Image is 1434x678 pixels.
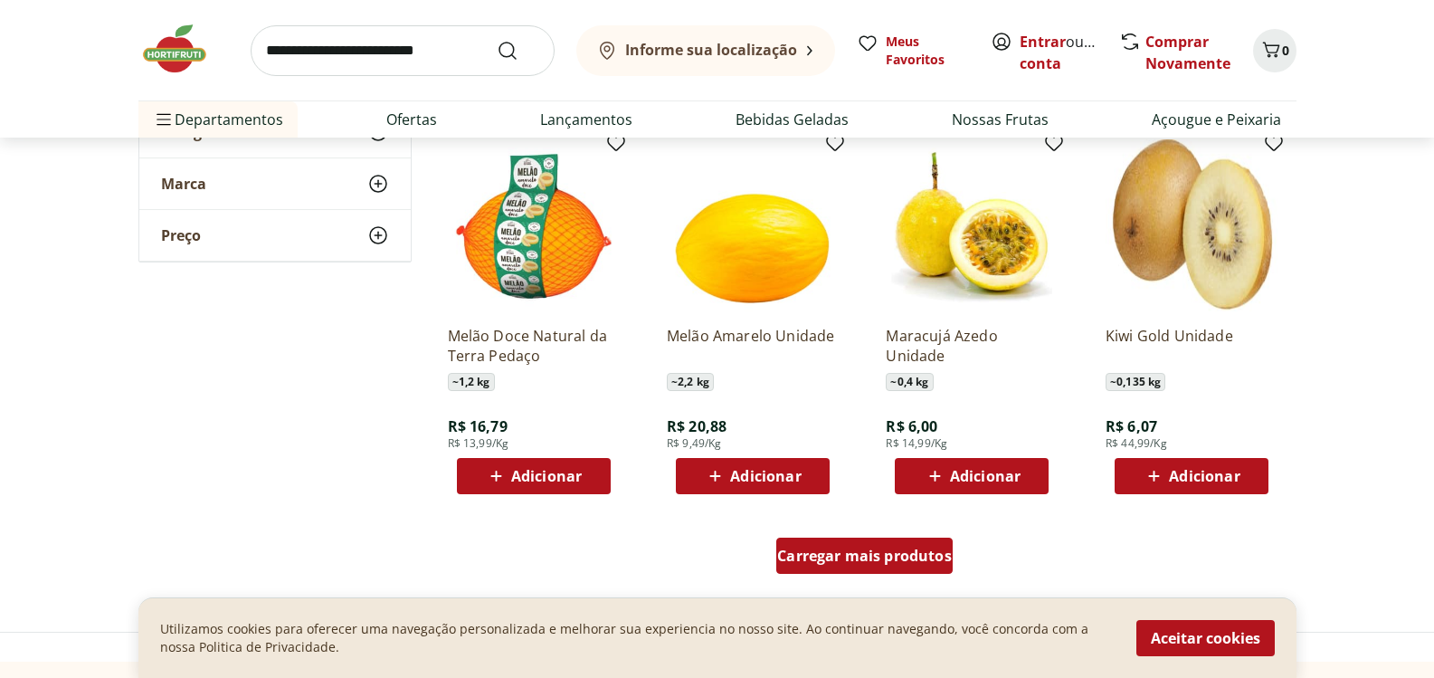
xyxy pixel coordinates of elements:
span: R$ 14,99/Kg [886,436,947,451]
img: Kiwi Gold Unidade [1106,139,1277,311]
span: R$ 44,99/Kg [1106,436,1167,451]
a: Lançamentos [540,109,632,130]
input: search [251,25,555,76]
a: Bebidas Geladas [736,109,849,130]
b: Informe sua localização [625,40,797,60]
button: Adicionar [457,458,611,494]
span: Preço [161,226,201,244]
a: Açougue e Peixaria [1152,109,1281,130]
span: R$ 6,07 [1106,416,1157,436]
span: Adicionar [950,469,1021,483]
a: Meus Favoritos [857,33,969,69]
span: Meus Favoritos [886,33,969,69]
button: Marca [139,158,411,209]
img: Melão Doce Natural da Terra Pedaço [448,139,620,311]
span: Marca [161,175,206,193]
a: Criar conta [1020,32,1119,73]
span: ~ 0,4 kg [886,373,933,391]
button: Preço [139,210,411,261]
a: Entrar [1020,32,1066,52]
span: Adicionar [511,469,582,483]
a: Kiwi Gold Unidade [1106,326,1277,366]
span: Adicionar [1169,469,1239,483]
a: Carregar mais produtos [776,538,953,581]
button: Informe sua localização [576,25,835,76]
a: Ofertas [386,109,437,130]
span: R$ 6,00 [886,416,937,436]
button: Adicionar [895,458,1049,494]
a: Melão Amarelo Unidade [667,326,839,366]
span: R$ 16,79 [448,416,508,436]
img: Maracujá Azedo Unidade [886,139,1058,311]
span: Adicionar [730,469,801,483]
a: Nossas Frutas [952,109,1049,130]
img: Melão Amarelo Unidade [667,139,839,311]
span: R$ 13,99/Kg [448,436,509,451]
span: ~ 0,135 kg [1106,373,1165,391]
a: Maracujá Azedo Unidade [886,326,1058,366]
a: Comprar Novamente [1145,32,1230,73]
span: ~ 1,2 kg [448,373,495,391]
span: Carregar mais produtos [777,549,952,563]
button: Submit Search [497,40,540,62]
span: R$ 9,49/Kg [667,436,722,451]
span: ~ 2,2 kg [667,373,714,391]
p: Utilizamos cookies para oferecer uma navegação personalizada e melhorar sua experiencia no nosso ... [160,620,1115,656]
button: Adicionar [1115,458,1268,494]
button: Menu [153,98,175,141]
button: Aceitar cookies [1136,620,1275,656]
button: Carrinho [1253,29,1296,72]
span: Departamentos [153,98,283,141]
a: Melão Doce Natural da Terra Pedaço [448,326,620,366]
img: Hortifruti [138,22,229,76]
button: Adicionar [676,458,830,494]
span: ou [1020,31,1100,74]
span: R$ 20,88 [667,416,726,436]
span: 0 [1282,42,1289,59]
